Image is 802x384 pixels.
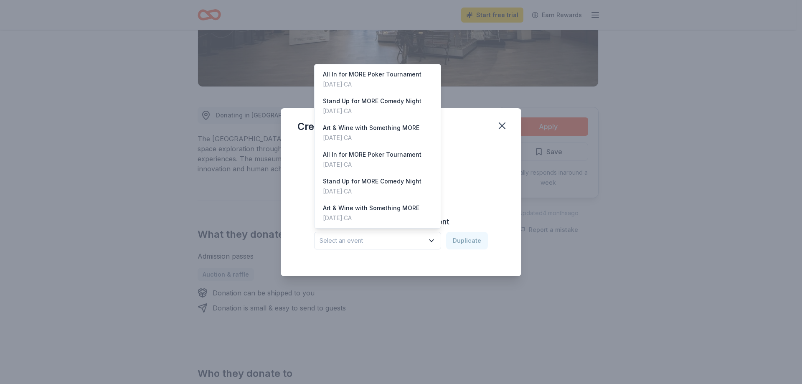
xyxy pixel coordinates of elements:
[323,203,419,213] div: Art & Wine with Something MORE
[323,176,421,186] div: Stand Up for MORE Comedy Night
[323,96,421,106] div: Stand Up for MORE Comedy Night
[314,64,441,229] div: Select an event
[323,69,421,79] div: All In for MORE Poker Tournament
[323,186,421,196] div: [DATE] · CA
[323,150,421,160] div: All In for MORE Poker Tournament
[320,236,424,246] span: Select an event
[323,213,419,223] div: [DATE] · CA
[323,133,419,143] div: [DATE] · CA
[323,79,421,89] div: [DATE] · CA
[314,232,441,249] button: Select an event
[323,160,421,170] div: [DATE] · CA
[323,123,419,133] div: Art & Wine with Something MORE
[323,106,421,116] div: [DATE] · CA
